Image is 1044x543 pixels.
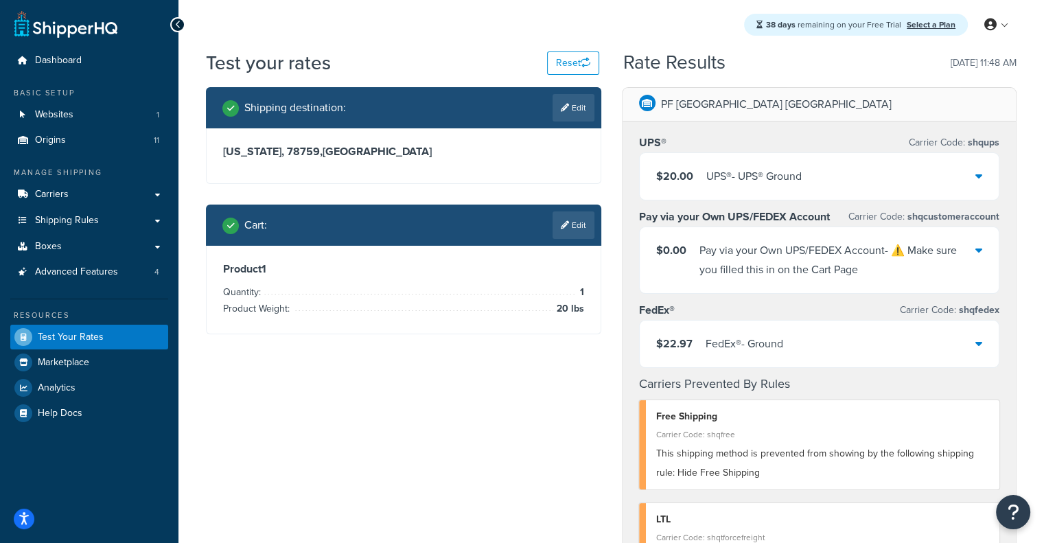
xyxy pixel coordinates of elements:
[35,55,82,67] span: Dashboard
[10,102,168,128] li: Websites
[553,211,594,239] a: Edit
[206,49,331,76] h1: Test your rates
[956,303,999,317] span: shqfedex
[699,241,976,279] div: Pay via your Own UPS/FEDEX Account - ⚠️ Make sure you filled this in on the Cart Page
[656,407,990,426] div: Free Shipping
[553,301,584,317] span: 20 lbs
[10,208,168,233] a: Shipping Rules
[38,408,82,419] span: Help Docs
[639,303,675,317] h3: FedEx®
[10,325,168,349] a: Test Your Rates
[656,510,990,529] div: LTL
[905,209,999,224] span: shqcustomeraccount
[10,102,168,128] a: Websites1
[656,242,686,258] span: $0.00
[223,301,293,316] span: Product Weight:
[10,259,168,285] li: Advanced Features
[38,357,89,369] span: Marketplace
[38,332,104,343] span: Test Your Rates
[661,95,892,114] p: PF [GEOGRAPHIC_DATA] [GEOGRAPHIC_DATA]
[848,207,999,227] p: Carrier Code:
[223,145,584,159] h3: [US_STATE], 78759 , [GEOGRAPHIC_DATA]
[10,259,168,285] a: Advanced Features4
[656,336,693,351] span: $22.97
[35,266,118,278] span: Advanced Features
[10,87,168,99] div: Basic Setup
[38,382,76,394] span: Analytics
[223,262,584,276] h3: Product 1
[706,334,783,354] div: FedEx® - Ground
[907,19,955,31] a: Select a Plan
[244,219,267,231] h2: Cart :
[156,109,159,121] span: 1
[244,102,346,114] h2: Shipping destination :
[965,135,999,150] span: shqups
[766,19,903,31] span: remaining on your Free Trial
[35,135,66,146] span: Origins
[35,109,73,121] span: Websites
[639,210,830,224] h3: Pay via your Own UPS/FEDEX Account
[154,135,159,146] span: 11
[909,133,999,152] p: Carrier Code:
[996,495,1030,529] button: Open Resource Center
[223,285,264,299] span: Quantity:
[706,167,802,186] div: UPS® - UPS® Ground
[10,350,168,375] a: Marketplace
[10,401,168,426] a: Help Docs
[639,375,1000,393] h4: Carriers Prevented By Rules
[10,182,168,207] a: Carriers
[553,94,594,122] a: Edit
[656,446,974,480] span: This shipping method is prevented from showing by the following shipping rule: Hide Free Shipping
[951,54,1017,73] p: [DATE] 11:48 AM
[623,52,726,73] h2: Rate Results
[10,128,168,153] a: Origins11
[10,310,168,321] div: Resources
[900,301,999,320] p: Carrier Code:
[35,241,62,253] span: Boxes
[577,284,584,301] span: 1
[766,19,796,31] strong: 38 days
[154,266,159,278] span: 4
[639,136,666,150] h3: UPS®
[35,215,99,227] span: Shipping Rules
[10,128,168,153] li: Origins
[35,189,69,200] span: Carriers
[10,167,168,178] div: Manage Shipping
[10,376,168,400] a: Analytics
[656,425,990,444] div: Carrier Code: shqfree
[10,48,168,73] a: Dashboard
[547,51,599,75] button: Reset
[10,234,168,259] a: Boxes
[656,168,693,184] span: $20.00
